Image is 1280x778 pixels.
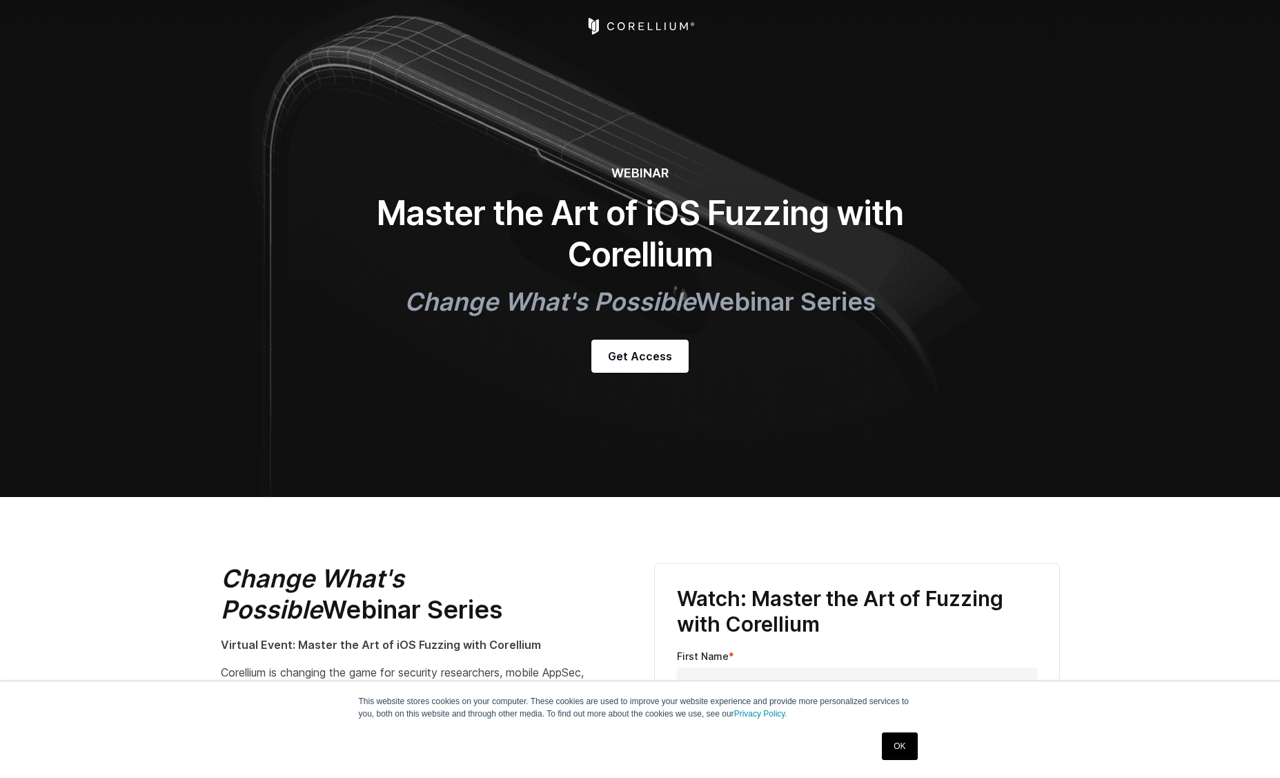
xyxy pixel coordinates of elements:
a: Get Access [591,340,689,373]
a: Privacy Policy. [734,709,787,719]
em: Change What's Possible [404,286,696,317]
h2: Webinar Series [364,286,916,318]
span: First Name [677,650,729,662]
em: Change What's Possible [221,563,404,625]
h2: Webinar Series [221,563,593,625]
h1: Master the Art of iOS Fuzzing with Corellium [364,193,916,275]
h3: Watch: Master the Art of Fuzzing with Corellium [677,586,1037,638]
h6: WEBINAR [364,166,916,182]
a: Corellium Home [585,18,695,35]
span: Get Access [608,348,672,364]
a: OK [882,732,917,760]
p: Corellium is changing the game for security researchers, mobile AppSec, and educators. Watch this... [221,664,593,747]
p: This website stores cookies on your computer. These cookies are used to improve your website expe... [359,695,922,720]
strong: Virtual Event: Master the Art of iOS Fuzzing with Corellium [221,638,541,652]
